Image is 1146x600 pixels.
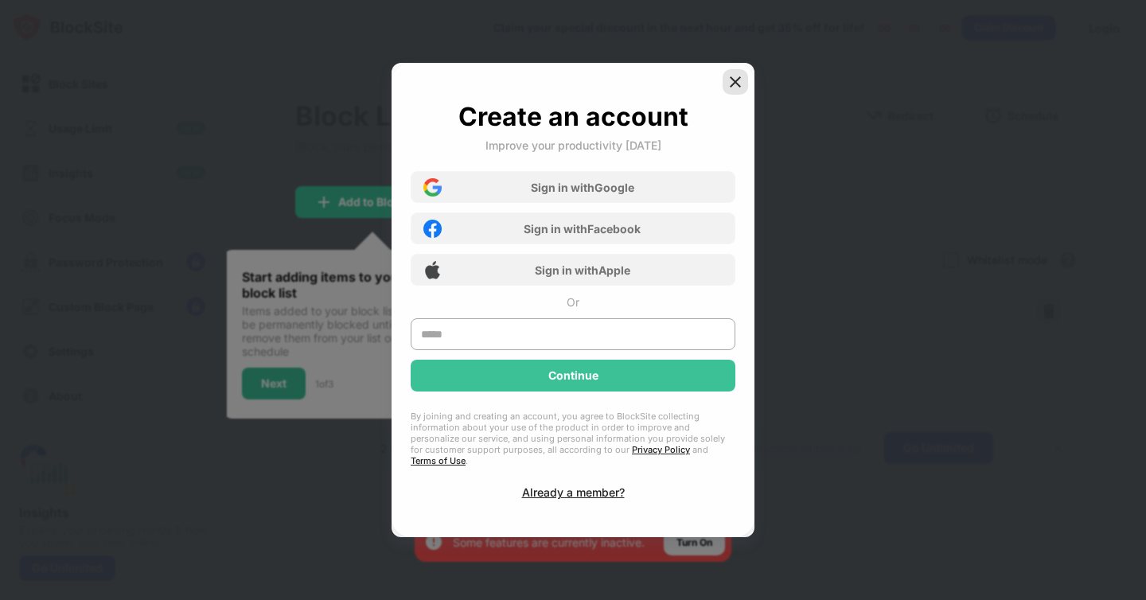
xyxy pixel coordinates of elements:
div: By joining and creating an account, you agree to BlockSite collecting information about your use ... [411,411,735,466]
div: Continue [548,369,598,382]
div: Sign in with Google [531,181,634,194]
div: Sign in with Apple [535,263,630,277]
a: Privacy Policy [632,444,690,455]
img: apple-icon.png [423,261,442,279]
img: google-icon.png [423,178,442,197]
div: Or [567,295,579,309]
div: Create an account [458,101,688,132]
div: Improve your productivity [DATE] [485,138,661,152]
div: Sign in with Facebook [524,222,641,236]
img: facebook-icon.png [423,220,442,238]
a: Terms of Use [411,455,466,466]
div: Already a member? [522,485,625,499]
